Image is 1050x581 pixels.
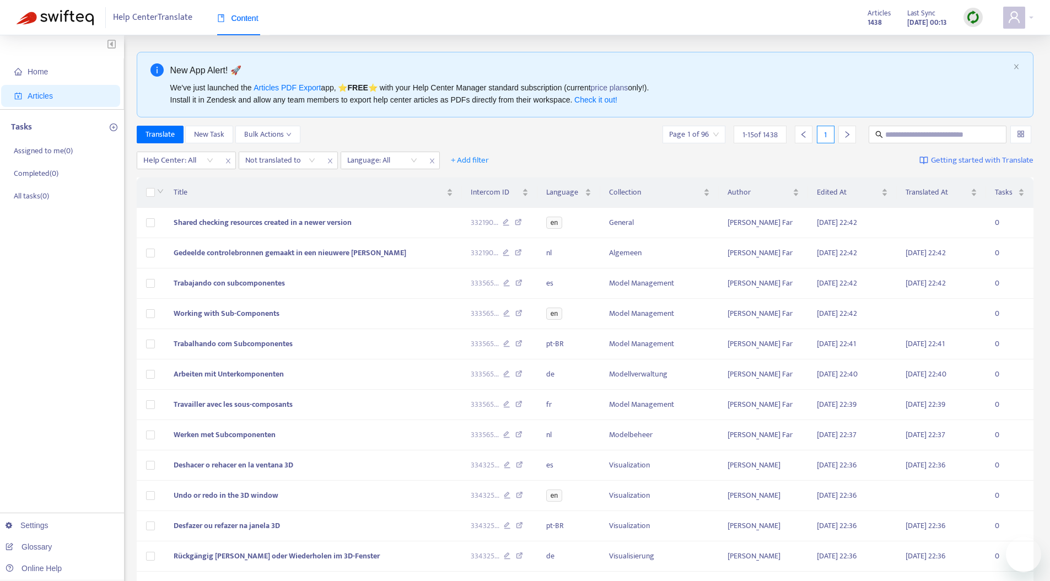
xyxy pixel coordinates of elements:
[719,541,808,572] td: [PERSON_NAME]
[235,126,300,143] button: Bulk Actionsdown
[546,217,562,229] span: en
[817,368,858,380] span: [DATE] 22:40
[1006,537,1041,572] iframe: Button to launch messaging window, conversation in progress
[14,145,73,157] p: Assigned to me ( 0 )
[742,129,778,141] span: 1 - 15 of 1438
[254,83,321,92] a: Articles PDF Export
[719,420,808,450] td: [PERSON_NAME] Far
[986,329,1033,359] td: 0
[817,216,857,229] span: [DATE] 22:42
[600,420,719,450] td: Modelbeheer
[471,489,499,502] span: 334325 ...
[591,83,628,92] a: price plans
[546,308,562,320] span: en
[986,238,1033,268] td: 0
[443,152,497,169] button: + Add filter
[919,156,928,165] img: image-link
[165,177,461,208] th: Title
[537,541,600,572] td: de
[817,428,857,441] span: [DATE] 22:37
[986,481,1033,511] td: 0
[14,92,22,100] span: account-book
[323,154,337,168] span: close
[546,186,583,198] span: Language
[986,420,1033,450] td: 0
[174,489,278,502] span: Undo or redo in the 3D window
[817,277,857,289] span: [DATE] 22:42
[537,329,600,359] td: pt-BR
[719,359,808,390] td: [PERSON_NAME] Far
[217,14,225,22] span: book
[174,550,380,562] span: Rückgängig [PERSON_NAME] oder Wiederholen im 3D-Fenster
[728,186,790,198] span: Author
[719,511,808,541] td: [PERSON_NAME]
[174,368,284,380] span: Arbeiten mit Unterkomponenten
[907,7,935,19] span: Last Sync
[150,63,164,77] span: info-circle
[221,154,235,168] span: close
[113,7,192,28] span: Help Center Translate
[537,359,600,390] td: de
[906,186,968,198] span: Translated At
[174,519,280,532] span: Desfazer ou refazer na janela 3D
[537,420,600,450] td: nl
[471,399,499,411] span: 333565 ...
[471,277,499,289] span: 333565 ...
[719,177,808,208] th: Author
[600,359,719,390] td: Modellverwaltung
[174,277,285,289] span: Trabajando con subcomponentes
[600,268,719,299] td: Model Management
[1013,63,1020,71] button: close
[471,247,498,259] span: 332190 ...
[194,128,224,141] span: New Task
[897,177,986,208] th: Translated At
[537,511,600,541] td: pt-BR
[986,177,1033,208] th: Tasks
[817,489,857,502] span: [DATE] 22:36
[1008,10,1021,24] span: user
[719,299,808,329] td: [PERSON_NAME] Far
[719,268,808,299] td: [PERSON_NAME] Far
[137,126,184,143] button: Translate
[907,17,947,29] strong: [DATE] 00:13
[537,268,600,299] td: es
[986,541,1033,572] td: 0
[906,337,945,350] span: [DATE] 22:41
[537,450,600,481] td: es
[217,14,259,23] span: Content
[843,131,851,138] span: right
[906,459,945,471] span: [DATE] 22:36
[906,246,946,259] span: [DATE] 22:42
[244,128,292,141] span: Bulk Actions
[800,131,807,138] span: left
[174,459,293,471] span: Deshacer o rehacer en la ventana 3D
[817,398,857,411] span: [DATE] 22:39
[174,337,293,350] span: Trabalhando com Subcomponentes
[471,368,499,380] span: 333565 ...
[986,359,1033,390] td: 0
[986,299,1033,329] td: 0
[11,121,32,134] p: Tasks
[471,308,499,320] span: 333565 ...
[600,299,719,329] td: Model Management
[600,541,719,572] td: Visualisierung
[471,429,499,441] span: 333565 ...
[537,390,600,420] td: fr
[817,246,857,259] span: [DATE] 22:42
[966,10,980,24] img: sync.dc5367851b00ba804db3.png
[986,268,1033,299] td: 0
[574,95,617,104] a: Check it out!
[600,177,719,208] th: Collection
[451,154,489,167] span: + Add filter
[174,186,444,198] span: Title
[14,168,58,179] p: Completed ( 0 )
[174,307,279,320] span: Working with Sub-Components
[817,337,856,350] span: [DATE] 22:41
[868,7,891,19] span: Articles
[17,10,94,25] img: Swifteq
[906,368,946,380] span: [DATE] 22:40
[875,131,883,138] span: search
[600,450,719,481] td: Visualization
[719,450,808,481] td: [PERSON_NAME]
[471,520,499,532] span: 334325 ...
